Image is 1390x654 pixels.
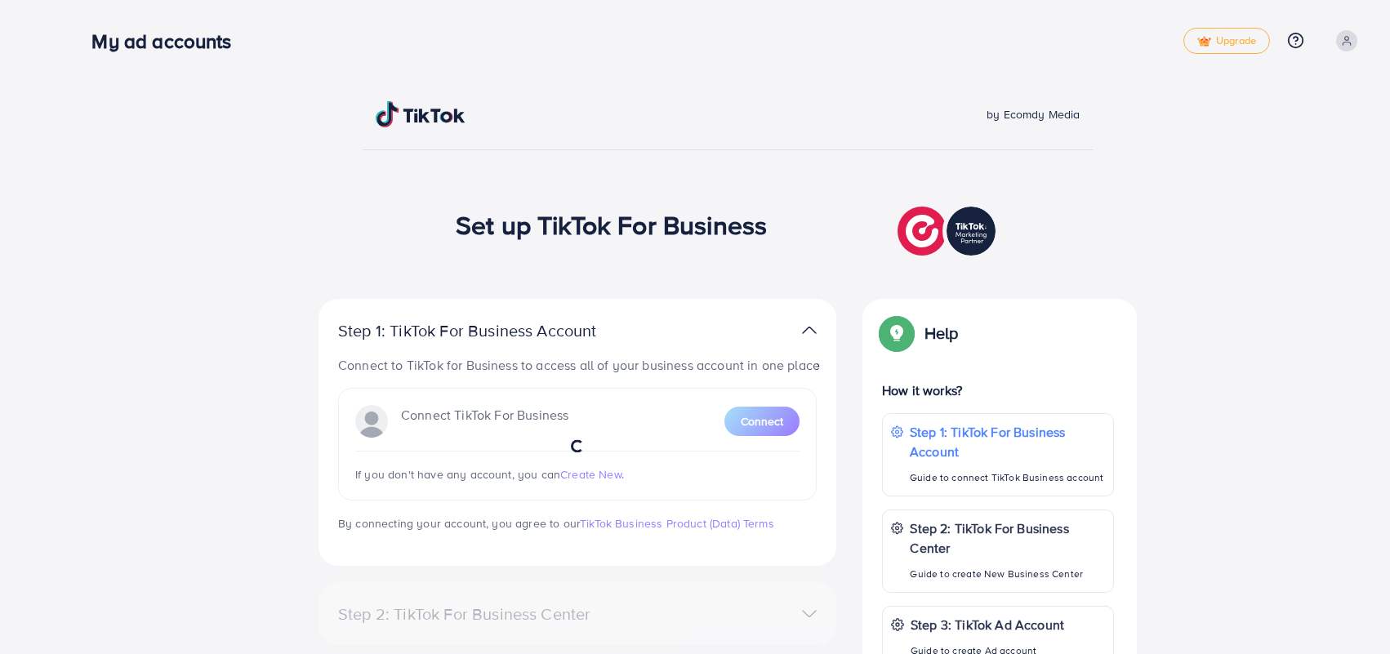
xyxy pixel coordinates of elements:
[911,615,1064,634] p: Step 3: TikTok Ad Account
[910,468,1105,487] p: Guide to connect TikTok Business account
[802,318,817,342] img: TikTok partner
[910,518,1105,558] p: Step 2: TikTok For Business Center
[882,380,1114,400] p: How it works?
[882,318,911,348] img: Popup guide
[376,101,466,127] img: TikTok
[910,422,1105,461] p: Step 1: TikTok For Business Account
[987,106,1080,122] span: by Ecomdy Media
[1183,28,1270,54] a: tickUpgrade
[91,29,244,53] h3: My ad accounts
[924,323,959,343] p: Help
[1197,35,1256,47] span: Upgrade
[338,321,648,340] p: Step 1: TikTok For Business Account
[910,564,1105,584] p: Guide to create New Business Center
[456,209,767,240] h1: Set up TikTok For Business
[898,202,1000,260] img: TikTok partner
[1197,36,1211,47] img: tick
